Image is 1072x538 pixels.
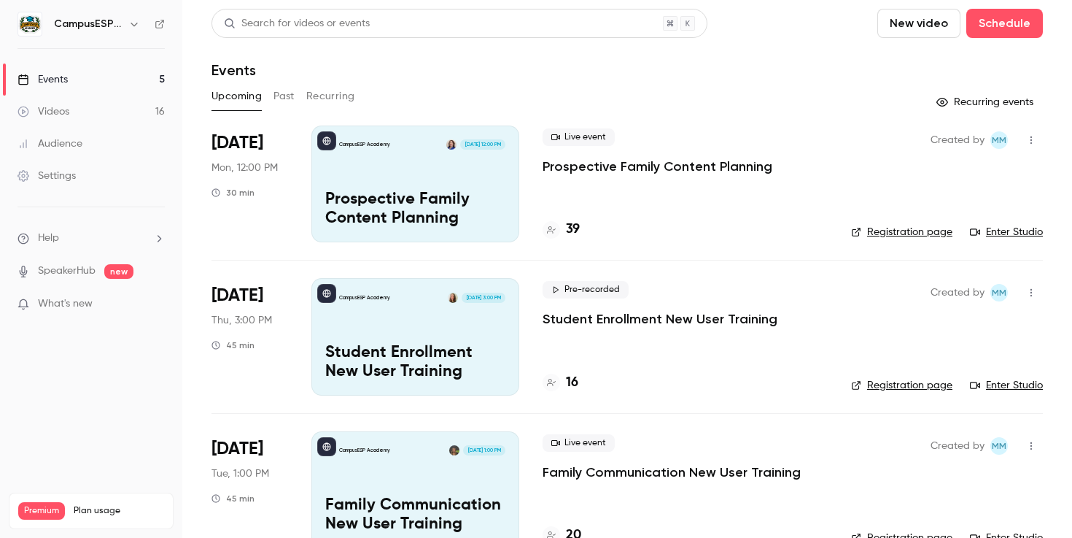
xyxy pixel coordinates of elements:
[931,437,984,455] span: Created by
[18,104,69,119] div: Videos
[966,9,1043,38] button: Schedule
[448,293,458,303] img: Mairin Matthews
[211,466,269,481] span: Tue, 1:00 PM
[970,225,1043,239] a: Enter Studio
[543,434,615,452] span: Live event
[54,17,123,31] h6: CampusESP Academy
[104,264,133,279] span: new
[211,126,288,242] div: Sep 15 Mon, 12:00 PM (America/New York)
[18,137,82,151] div: Audience
[211,131,263,155] span: [DATE]
[211,161,278,175] span: Mon, 12:00 PM
[211,85,262,108] button: Upcoming
[543,464,801,481] a: Family Communication New User Training
[460,139,505,150] span: [DATE] 12:00 PM
[211,187,255,199] div: 30 min
[449,445,459,456] img: Mira Gandhi
[38,296,93,312] span: What's new
[38,264,96,279] a: SpeakerHub
[566,220,580,239] h4: 39
[273,85,295,108] button: Past
[74,505,164,517] span: Plan usage
[311,126,519,242] a: Prospective Family Content PlanningCampusESP AcademyKerri Meeks-Griffin[DATE] 12:00 PMProspective...
[211,61,256,79] h1: Events
[211,339,255,351] div: 45 min
[325,344,505,382] p: Student Enrollment New User Training
[339,141,390,148] p: CampusESP Academy
[543,128,615,146] span: Live event
[990,437,1008,455] span: Mairin Matthews
[931,131,984,149] span: Created by
[543,158,772,175] a: Prospective Family Content Planning
[990,284,1008,301] span: Mairin Matthews
[990,131,1008,149] span: Mairin Matthews
[462,293,505,303] span: [DATE] 3:00 PM
[543,220,580,239] a: 39
[18,502,65,520] span: Premium
[211,313,272,328] span: Thu, 3:00 PM
[325,496,505,534] p: Family Communication New User Training
[224,16,370,31] div: Search for videos or events
[851,225,952,239] a: Registration page
[211,278,288,395] div: Sep 18 Thu, 3:00 PM (America/New York)
[211,493,255,504] div: 45 min
[339,294,390,301] p: CampusESP Academy
[970,378,1043,393] a: Enter Studio
[543,373,578,393] a: 16
[325,191,505,228] p: Prospective Family Content Planning
[992,131,1006,149] span: MM
[566,373,578,393] h4: 16
[543,310,777,328] a: Student Enrollment New User Training
[446,139,457,150] img: Kerri Meeks-Griffin
[339,447,390,454] p: CampusESP Academy
[311,278,519,395] a: Student Enrollment New User TrainingCampusESP AcademyMairin Matthews[DATE] 3:00 PMStudent Enrollm...
[931,284,984,301] span: Created by
[18,169,76,183] div: Settings
[851,378,952,393] a: Registration page
[18,12,42,36] img: CampusESP Academy
[992,437,1006,455] span: MM
[306,85,355,108] button: Recurring
[211,437,263,461] span: [DATE]
[543,281,629,299] span: Pre-recorded
[211,284,263,307] span: [DATE]
[930,91,1043,114] button: Recurring events
[992,284,1006,301] span: MM
[877,9,960,38] button: New video
[38,231,59,246] span: Help
[18,231,165,246] li: help-dropdown-opener
[18,72,68,87] div: Events
[463,445,505,456] span: [DATE] 1:00 PM
[147,298,165,311] iframe: Noticeable Trigger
